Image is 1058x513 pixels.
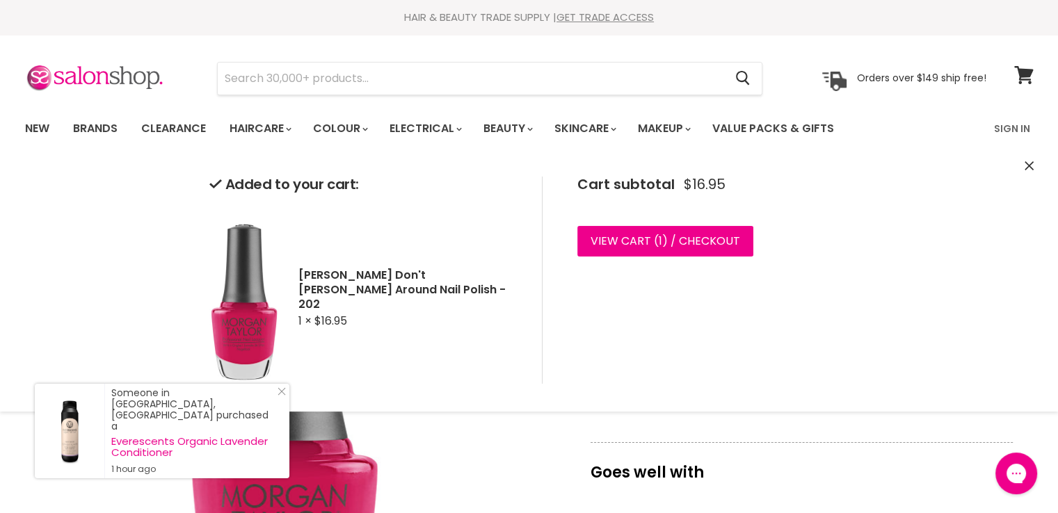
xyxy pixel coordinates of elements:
a: Brands [63,114,128,143]
button: Search [725,63,762,95]
a: Beauty [473,114,541,143]
div: Someone in [GEOGRAPHIC_DATA], [GEOGRAPHIC_DATA] purchased a [111,387,275,475]
button: Close [1025,159,1034,174]
a: New [15,114,60,143]
nav: Main [8,108,1051,149]
a: Colour [303,114,376,143]
span: 1 × [298,313,312,329]
small: 1 hour ago [111,464,275,475]
a: GET TRADE ACCESS [556,10,654,24]
svg: Close Icon [278,387,286,396]
a: Value Packs & Gifts [702,114,844,143]
p: Orders over $149 ship free! [857,72,986,84]
a: Skincare [544,114,625,143]
img: Morgan Taylor Don't Pansy Around Nail Polish - 202 [209,212,279,384]
a: Electrical [379,114,470,143]
a: Clearance [131,114,216,143]
p: Goes well with [591,442,1013,488]
h2: Added to your cart: [209,177,520,193]
a: Makeup [627,114,699,143]
h2: [PERSON_NAME] Don't [PERSON_NAME] Around Nail Polish - 202 [298,268,520,311]
a: Haircare [219,114,300,143]
a: Close Notification [272,387,286,401]
a: Sign In [986,114,1039,143]
form: Product [217,62,762,95]
span: 1 [659,233,662,249]
iframe: Gorgias live chat messenger [988,448,1044,499]
input: Search [218,63,725,95]
ul: Main menu [15,108,915,149]
a: View cart (1) / Checkout [577,226,753,256]
a: Everescents Organic Lavender Conditioner [111,436,275,458]
span: $16.95 [684,177,726,193]
div: HAIR & BEAUTY TRADE SUPPLY | [8,10,1051,24]
span: Cart subtotal [577,174,675,194]
span: $16.95 [314,313,347,329]
a: Visit product page [35,384,104,478]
